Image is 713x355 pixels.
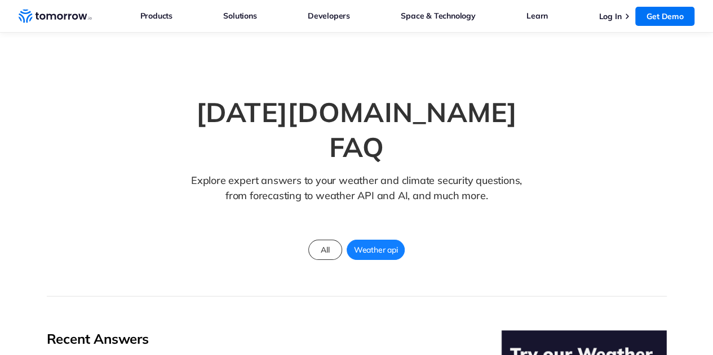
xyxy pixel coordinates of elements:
a: Get Demo [635,7,694,26]
a: Weather api [347,240,405,260]
a: All [308,240,342,260]
h1: [DATE][DOMAIN_NAME] FAQ [165,95,548,165]
span: Weather api [347,242,405,257]
a: Log In [599,11,621,21]
a: Home link [19,8,92,25]
a: Solutions [223,8,256,23]
a: Products [140,8,172,23]
a: Learn [526,8,548,23]
a: Space & Technology [401,8,475,23]
h2: Recent Answers [47,330,433,348]
a: Developers [308,8,350,23]
span: All [314,242,336,257]
p: Explore expert answers to your weather and climate security questions, from forecasting to weathe... [186,173,527,221]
